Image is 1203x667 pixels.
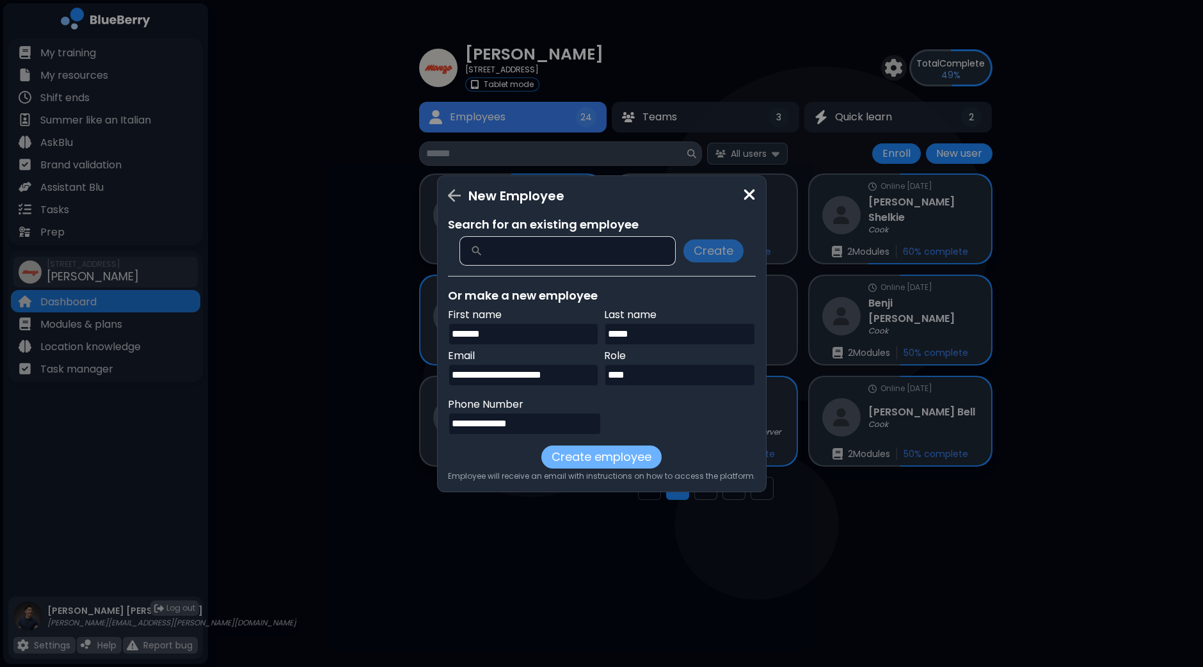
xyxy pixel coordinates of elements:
[448,287,756,305] p: Or make a new employee
[743,186,756,204] img: close icon
[448,189,461,202] img: Go back
[604,348,756,364] p: Role
[604,307,756,323] p: Last name
[448,348,600,364] p: Email
[468,186,564,205] p: New Employee
[448,471,756,481] p: Employee will receive an email with instructions on how to access the platform.
[448,307,600,323] p: First name
[541,446,662,469] button: Create employee
[448,397,602,412] p: Phone Number
[448,216,756,234] p: Search for an existing employee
